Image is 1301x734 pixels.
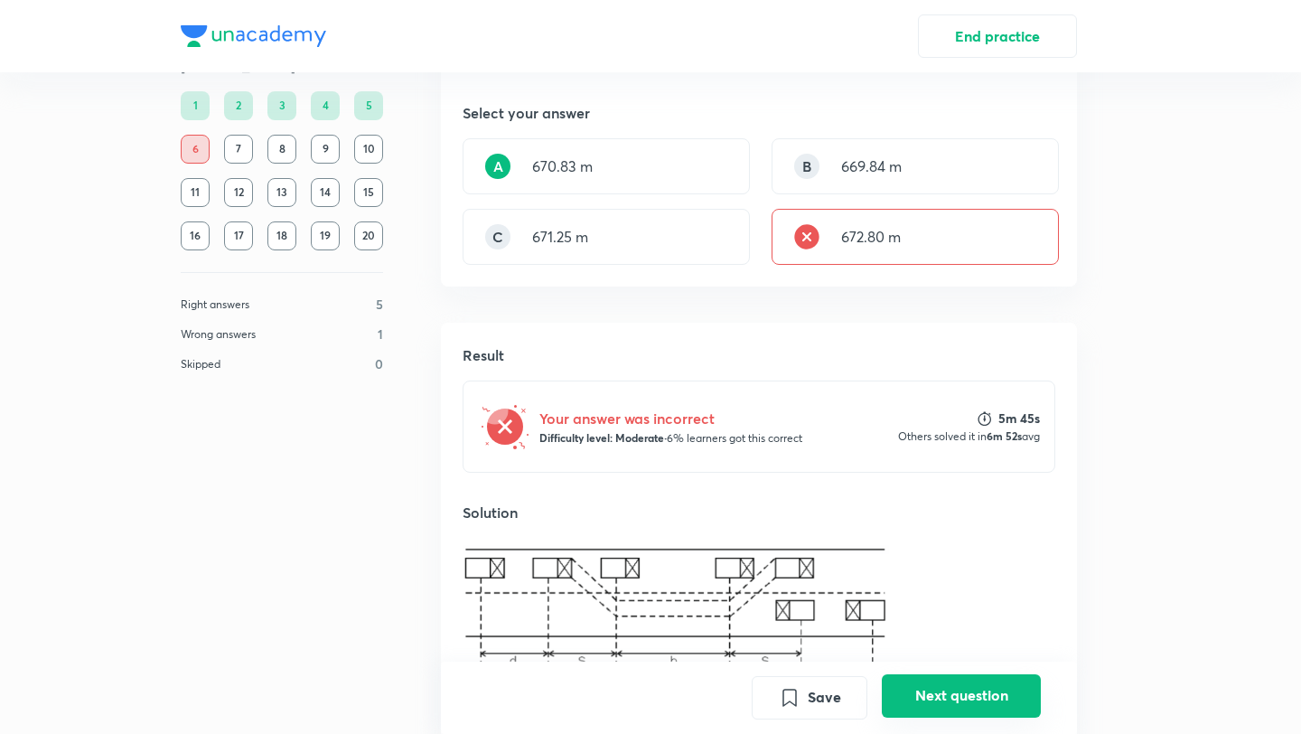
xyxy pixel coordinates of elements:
[311,135,340,164] div: 9
[376,295,383,314] p: 5
[354,135,383,164] div: 10
[485,154,510,179] div: A
[181,221,210,250] div: 16
[898,428,1040,445] p: Others solved it in avg
[181,91,210,120] div: 1
[539,408,802,429] h5: Your answer was incorrect
[181,135,210,164] div: 6
[532,226,588,248] p: 671.25 m
[841,226,901,248] p: 672.80 m
[375,354,383,373] p: 0
[478,400,532,454] img: wrong
[224,91,253,120] div: 2
[354,91,383,120] div: 5
[532,155,593,177] p: 670.83 m
[181,326,256,343] p: Wrong answers
[267,91,296,120] div: 3
[311,178,340,207] div: 14
[354,221,383,250] div: 20
[987,428,1022,443] strong: 6m 52s
[841,155,902,177] p: 669.84 m
[181,178,210,207] div: 11
[794,154,819,179] div: B
[463,545,893,694] img: 05-01-23-05:52:00-AM
[311,221,340,250] div: 19
[539,430,667,445] strong: Difficulty level: Moderate ·
[882,674,1041,718] button: Next question
[463,502,1055,523] h5: Solution
[485,224,510,249] div: C
[181,296,249,313] p: Right answers
[752,676,867,720] button: Save
[998,409,1040,427] strong: 5m 45s
[378,325,383,343] p: 1
[267,178,296,207] div: 13
[181,25,326,47] img: Company Logo
[267,221,296,250] div: 18
[794,224,819,249] img: wrong
[224,178,253,207] div: 12
[463,102,590,124] h5: Select your answer
[463,344,1055,366] h5: Result
[539,429,802,447] p: 6% learners got this correct
[224,135,253,164] div: 7
[311,91,340,120] div: 4
[224,221,253,250] div: 17
[181,356,220,372] p: Skipped
[354,178,383,207] div: 15
[267,135,296,164] div: 8
[978,411,991,426] img: stopwatch icon
[918,14,1077,58] button: End practice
